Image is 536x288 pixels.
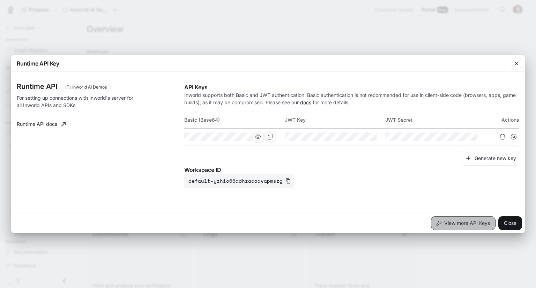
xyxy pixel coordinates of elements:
[431,216,496,230] button: View more API Keys
[184,166,519,174] p: Workspace ID
[462,151,519,166] button: Generate new key
[184,174,294,188] button: default-yzhio66adhzacaavapmszg
[300,99,311,105] a: docs
[508,131,519,142] button: Suspend API key
[17,59,59,68] p: Runtime API Key
[497,131,508,142] button: Delete API key
[184,91,519,106] p: Inworld supports both Basic and JWT authentication. Basic authentication is not recommended for u...
[184,112,285,128] th: Basic (Base64)
[385,112,486,128] th: JWT Secret
[63,83,111,91] div: These keys will apply to your current workspace only
[17,83,57,90] h3: Runtime API
[498,216,522,230] button: Close
[69,84,110,90] span: Inworld AI Demos
[265,131,276,143] button: Copy Basic (Base64)
[14,117,68,131] a: Runtime API docs
[486,112,519,128] th: Actions
[184,83,519,91] p: API Keys
[285,112,385,128] th: JWT Key
[17,94,138,109] p: For setting up connections with Inworld's server for all Inworld APIs and SDKs.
